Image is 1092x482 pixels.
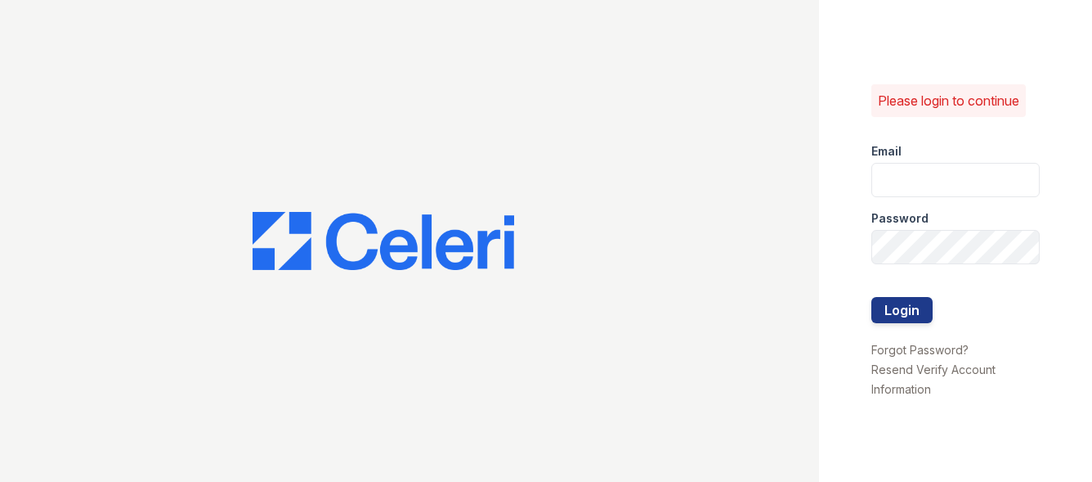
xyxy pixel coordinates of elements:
label: Email [871,143,902,160]
label: Password [871,210,929,227]
p: Please login to continue [878,91,1019,110]
img: CE_Logo_Blue-a8612792a0a2168367f1c8372b55b34899dd931a85d93a1a3d3e32e68fde9ad4.png [253,212,514,271]
a: Resend Verify Account Information [871,363,996,396]
button: Login [871,297,933,323]
a: Forgot Password? [871,343,969,357]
